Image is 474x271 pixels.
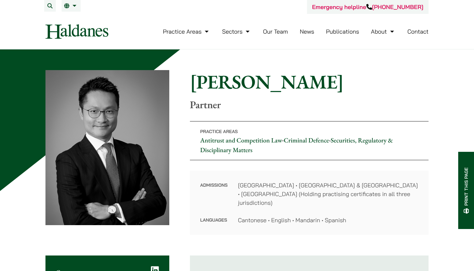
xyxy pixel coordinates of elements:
a: News [300,28,314,35]
a: Practice Areas [163,28,210,35]
a: Criminal Defence [284,136,329,144]
img: Logo of Haldanes [45,24,108,39]
a: Our Team [263,28,288,35]
dd: [GEOGRAPHIC_DATA] • [GEOGRAPHIC_DATA] & [GEOGRAPHIC_DATA] • [GEOGRAPHIC_DATA] (Holding practising... [238,181,418,207]
a: Contact [407,28,429,35]
a: EN [64,3,78,8]
a: Publications [326,28,359,35]
p: • • [190,121,429,160]
a: Sectors [222,28,251,35]
p: Partner [190,99,429,111]
a: Emergency helpline[PHONE_NUMBER] [312,3,423,11]
dd: Cantonese • English • Mandarin • Spanish [238,216,418,224]
a: Antitrust and Competition Law [200,136,282,144]
h1: [PERSON_NAME] [190,70,429,93]
dt: Admissions [200,181,228,216]
a: About [371,28,395,35]
span: Practice Areas [200,129,238,134]
dt: Languages [200,216,228,224]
